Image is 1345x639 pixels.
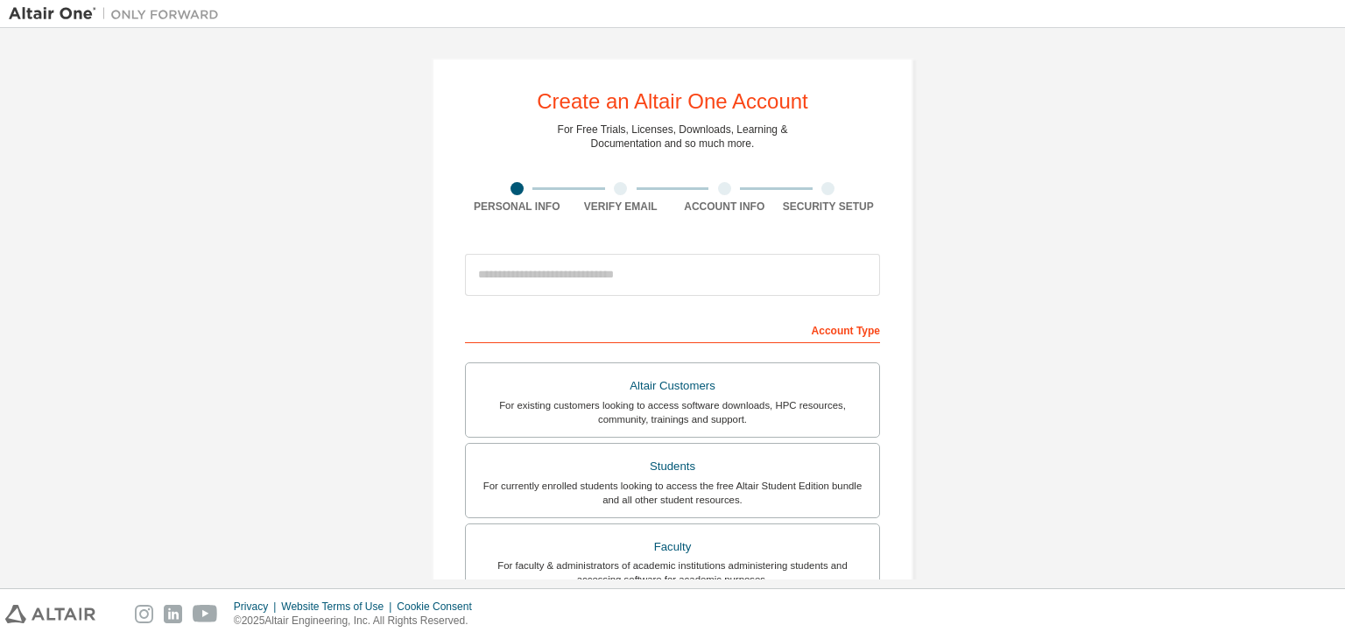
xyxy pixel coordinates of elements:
img: youtube.svg [193,605,218,623]
div: Cookie Consent [397,600,482,614]
div: For currently enrolled students looking to access the free Altair Student Edition bundle and all ... [476,479,869,507]
div: Account Info [672,200,777,214]
div: Students [476,454,869,479]
img: linkedin.svg [164,605,182,623]
img: instagram.svg [135,605,153,623]
img: altair_logo.svg [5,605,95,623]
img: Altair One [9,5,228,23]
div: Verify Email [569,200,673,214]
div: Account Type [465,315,880,343]
div: Altair Customers [476,374,869,398]
div: Faculty [476,535,869,559]
div: For faculty & administrators of academic institutions administering students and accessing softwa... [476,558,869,586]
div: For Free Trials, Licenses, Downloads, Learning & Documentation and so much more. [558,123,788,151]
div: Create an Altair One Account [537,91,808,112]
div: Privacy [234,600,281,614]
div: Personal Info [465,200,569,214]
div: Website Terms of Use [281,600,397,614]
div: For existing customers looking to access software downloads, HPC resources, community, trainings ... [476,398,869,426]
div: Security Setup [777,200,881,214]
p: © 2025 Altair Engineering, Inc. All Rights Reserved. [234,614,482,628]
